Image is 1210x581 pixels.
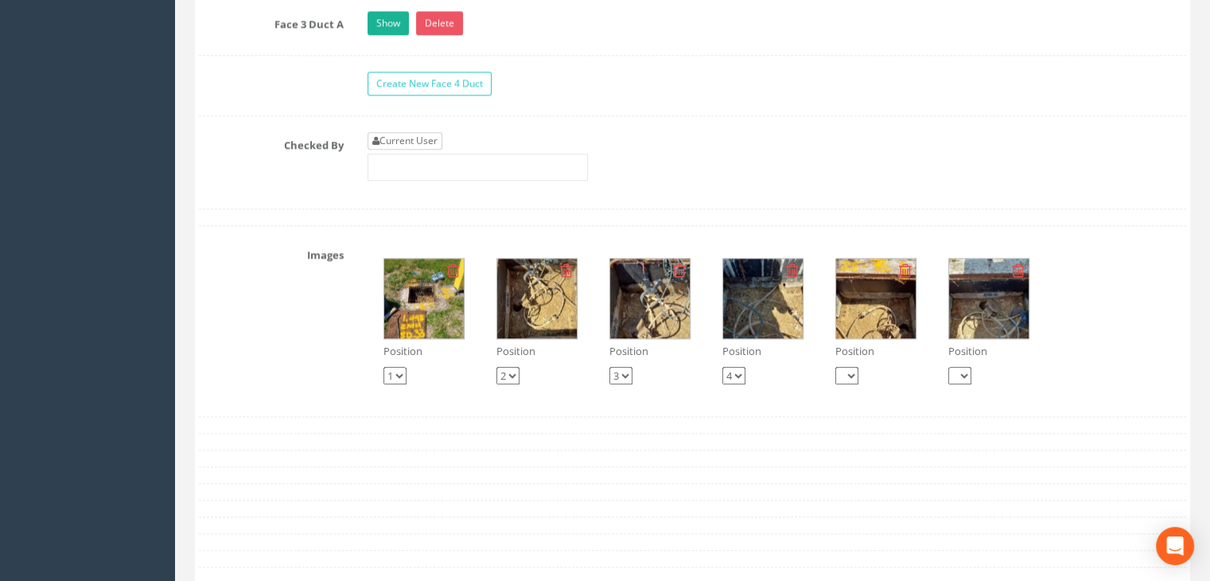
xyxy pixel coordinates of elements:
img: 896abda6-fe53-8512-a382-8a76bca16022_5cb14367-a238-89c2-5e1b-418fb18ae9ba_thumb.jpg [610,259,690,338]
label: Face 3 Duct A [187,11,356,32]
img: 896abda6-fe53-8512-a382-8a76bca16022_ff07f422-dc55-9f1c-5c10-8e0e1489d0ae_thumb.jpg [384,259,464,338]
img: 896abda6-fe53-8512-a382-8a76bca16022_92e3c99f-a504-2550-62f2-a4270ac08838_thumb.jpg [723,259,803,338]
p: Position [383,344,465,359]
a: Current User [368,132,442,150]
div: Open Intercom Messenger [1156,527,1194,565]
p: Position [835,344,916,359]
p: Position [722,344,803,359]
img: 896abda6-fe53-8512-a382-8a76bca16022_1882ffd5-f2e6-cb30-e4c9-5afec746dcce_thumb.jpg [949,259,1029,338]
p: Position [496,344,578,359]
label: Checked By [187,132,356,153]
a: Show [368,11,409,35]
img: 896abda6-fe53-8512-a382-8a76bca16022_2389c56e-908f-3578-34bf-e009bf7f2057_thumb.jpg [497,259,577,338]
p: Position [948,344,1029,359]
p: Position [609,344,691,359]
a: Create New Face 4 Duct [368,72,492,96]
label: Images [187,242,356,263]
a: Delete [416,11,463,35]
img: 896abda6-fe53-8512-a382-8a76bca16022_0b6797a1-0346-5cde-f383-d9b397c02e41_thumb.jpg [836,259,916,338]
